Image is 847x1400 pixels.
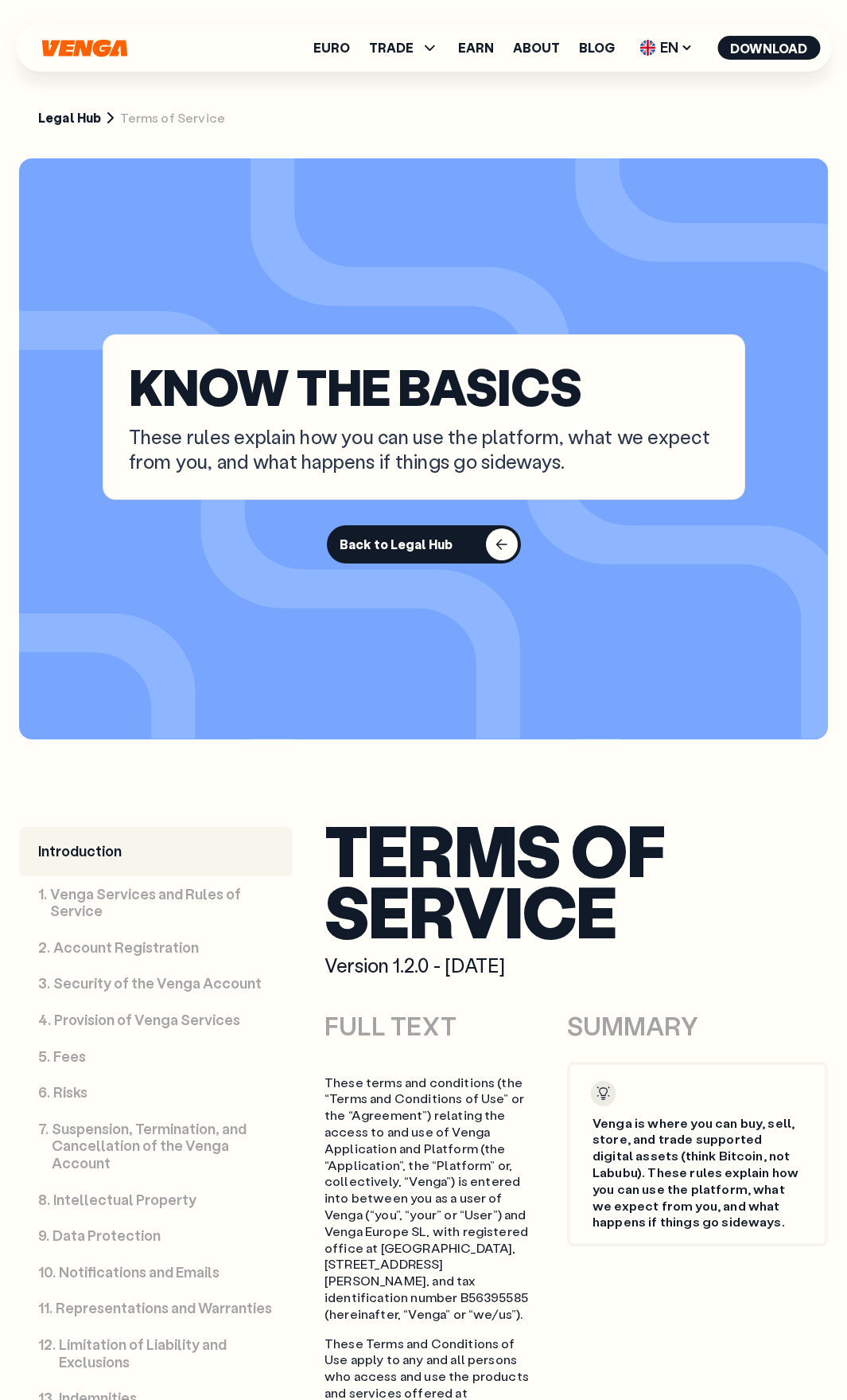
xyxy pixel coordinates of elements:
[38,1300,52,1317] div: 11 .
[38,1084,50,1102] div: 6 .
[52,1227,161,1245] p: Data Protection
[313,41,350,54] a: Euro
[324,953,828,977] div: Version 1.2.0 - [DATE]
[129,361,719,411] p: KNOW THE BASICS
[19,1182,293,1219] a: 8.Intellectual Property
[38,1012,51,1029] div: 4 .
[567,1009,828,1043] div: SUMMARY
[38,843,122,860] p: Introduction
[19,965,293,1002] a: 3.Security of the Venga Account
[38,886,47,903] div: 1 .
[19,827,293,876] a: Introduction
[56,1300,272,1317] p: Representations and Warranties
[324,1009,567,1043] div: FULL TEXT
[38,1121,49,1138] div: 7 .
[19,1039,293,1075] a: 5.Fees
[38,1227,49,1245] div: 9 .
[19,1290,293,1327] a: 11.Representations and Warranties
[53,1191,196,1209] p: Intellectual Property
[38,110,101,127] a: Legal Hub
[369,41,414,54] span: TRADE
[53,1048,86,1066] p: Fees
[579,41,615,54] a: Blog
[38,1191,50,1209] div: 8 .
[38,939,50,957] div: 2 .
[52,1121,274,1172] p: Suspension, Termination, and Cancellation of the Venga Account
[38,975,50,992] div: 3 .
[19,1111,293,1182] a: 7.Suspension, Termination, and Cancellation of the Venga Account
[40,39,129,57] svg: Home
[634,35,698,60] span: EN
[53,975,262,992] p: Security of the Venga Account
[129,424,719,474] p: These rules explain how you can use the platform, what we expect from you, and what happens if th...
[19,1218,293,1254] a: 9.Data Protection
[327,525,521,564] button: Back to Legal Hub
[340,536,453,552] div: Back to Legal Hub
[369,38,439,57] span: TRADE
[513,41,560,54] a: About
[324,1074,538,1323] p: These terms and conditions (the “Terms and Conditions of Use” or the “Agreement”) relating the ac...
[717,36,820,60] button: Download
[324,819,828,941] h1: Terms of Service
[19,876,293,930] a: 1.Venga Services and Rules of Service
[38,1048,50,1066] div: 5 .
[19,930,293,966] a: 2.Account Registration
[59,1264,220,1281] p: Notifications and Emails
[38,1264,56,1281] div: 10 .
[53,939,199,957] p: Account Registration
[19,1074,293,1111] a: 6.Risks
[19,1254,293,1291] a: 10.Notifications and Emails
[19,1002,293,1039] a: 4.Provision of Venga Services
[593,1115,802,1231] p: Venga is where you can buy, sell, store, and trade supported digital assets (think Bitcoin, not L...
[120,110,225,127] span: Terms of Service
[458,41,494,54] a: Earn
[639,40,655,56] img: flag-uk
[38,1336,56,1354] div: 12 .
[50,886,274,920] p: Venga Services and Rules of Service
[19,1327,293,1380] a: 12.Limitation of Liability and Exclusions
[53,1084,87,1102] p: Risks
[59,1336,274,1371] p: Limitation of Liability and Exclusions
[54,1012,240,1029] p: Provision of Venga Services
